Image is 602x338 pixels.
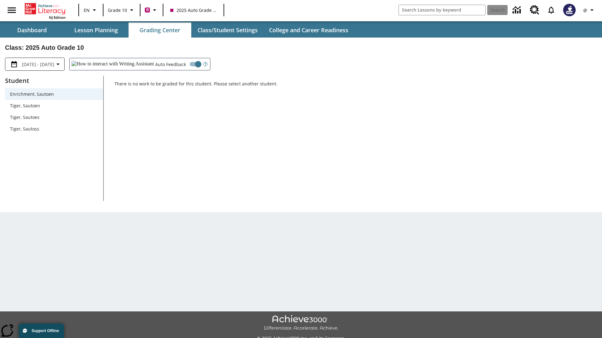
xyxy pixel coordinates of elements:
div: Home [25,2,66,20]
button: Lesson Planning [65,23,127,38]
div: Enrichment, Sautoen [5,88,103,100]
img: Achieve3000 Differentiate Accelerate Achieve [264,315,338,331]
div: Tiger, Sautoss [5,123,103,135]
span: Tiger, Sautoes [10,114,98,120]
button: Open Help for Writing Assistant [201,58,210,70]
button: Language: EN, Select a language [81,4,101,16]
span: Tiger, Sautoss [10,125,98,132]
button: Open side menu [3,1,21,19]
a: Notifications [543,2,559,18]
img: How to interact with Writing Assistant [71,61,154,67]
span: EN [84,7,90,13]
button: Class/Student Settings [193,23,263,38]
img: Avatar [563,4,576,16]
span: NJ Edition [49,15,66,20]
span: Grade 10 [108,7,127,13]
p: Student [5,76,103,86]
span: Support Offline [32,329,59,333]
h2: Class : 2025 Auto Grade 10 [5,43,597,53]
a: Resource Center, Will open in new tab [526,2,543,18]
span: [DATE] - [DATE] [22,61,54,68]
a: Home [25,3,66,15]
button: Boost Class color is violet red. Change class color [142,4,161,16]
button: Select a new avatar [559,2,579,18]
span: Tiger, Sautoen [10,102,98,109]
span: Enrichment, Sautoen [10,91,98,97]
span: Auto Feedback [155,61,186,68]
input: search field [399,5,485,15]
button: Dashboard [1,23,63,38]
span: 2025 Auto Grade 10 [170,7,217,13]
button: Grade: Grade 10, Select a grade [105,4,138,16]
span: B [146,6,149,14]
div: Tiger, Sautoes [5,111,103,123]
button: College and Career Readiness [264,23,353,38]
p: There is no work to be graded for this student. Please select another student. [114,81,597,92]
button: Support Offline [19,324,64,338]
button: Select the date range menu item [8,60,62,68]
div: Tiger, Sautoen [5,100,103,111]
span: @ [583,7,587,13]
svg: Collapse Date Range Filter [54,60,62,68]
a: Data Center [509,2,526,19]
button: Profile/Settings [579,4,599,16]
button: Grading Center [129,23,191,38]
